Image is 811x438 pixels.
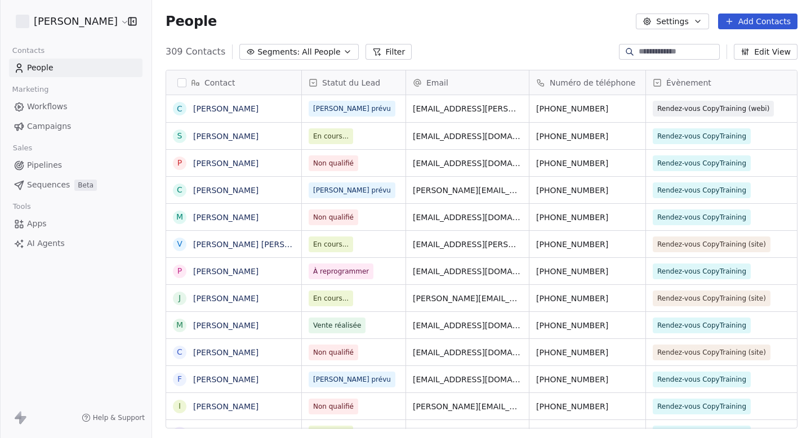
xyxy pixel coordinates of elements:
[536,103,639,114] span: [PHONE_NUMBER]
[413,239,522,250] span: [EMAIL_ADDRESS][PERSON_NAME][DOMAIN_NAME]
[313,266,369,277] span: À reprogrammer
[313,401,354,412] span: Non qualifié
[193,104,259,113] a: [PERSON_NAME]
[657,347,766,358] span: Rendez-vous CopyTraining (site)
[657,320,746,331] span: Rendez-vous CopyTraining
[7,81,54,98] span: Marketing
[536,347,639,358] span: [PHONE_NUMBER]
[413,266,522,277] span: [EMAIL_ADDRESS][DOMAIN_NAME]
[193,429,255,438] a: Aurore Ostengo
[413,185,522,196] span: [PERSON_NAME][EMAIL_ADDRESS][DOMAIN_NAME]
[313,212,354,223] span: Non qualifié
[302,70,405,95] div: Statut du Lead
[193,159,259,168] a: [PERSON_NAME]
[93,413,145,422] span: Help & Support
[536,401,639,412] span: [PHONE_NUMBER]
[313,347,354,358] span: Non qualifié
[204,77,235,88] span: Contact
[657,293,766,304] span: Rendez-vous CopyTraining (site)
[666,77,711,88] span: Évènement
[536,293,639,304] span: [PHONE_NUMBER]
[177,238,182,250] div: V
[322,77,380,88] span: Statut du Lead
[177,103,182,115] div: C
[413,374,522,385] span: [EMAIL_ADDRESS][DOMAIN_NAME]
[313,185,391,196] span: [PERSON_NAME] prévu
[313,103,391,114] span: [PERSON_NAME] prévu
[9,234,142,253] a: AI Agents
[14,12,120,31] button: [PERSON_NAME]
[536,374,639,385] span: [PHONE_NUMBER]
[193,240,327,249] a: [PERSON_NAME] [PERSON_NAME]
[177,184,182,196] div: C
[536,212,639,223] span: [PHONE_NUMBER]
[550,77,635,88] span: Numéro de téléphone
[529,70,645,95] div: Numéro de téléphone
[313,239,349,250] span: En cours...
[7,42,50,59] span: Contacts
[9,176,142,194] a: SequencesBeta
[177,265,182,277] div: P
[313,131,349,142] span: En cours...
[166,13,217,30] span: People
[657,401,746,412] span: Rendez-vous CopyTraining
[413,131,522,142] span: [EMAIL_ADDRESS][DOMAIN_NAME]
[176,211,183,223] div: M
[9,156,142,175] a: Pipelines
[536,185,639,196] span: [PHONE_NUMBER]
[177,130,182,142] div: S
[9,117,142,136] a: Campaigns
[406,70,529,95] div: Email
[413,401,522,412] span: [PERSON_NAME][EMAIL_ADDRESS][DOMAIN_NAME]
[193,348,259,357] a: [PERSON_NAME]
[313,374,391,385] span: [PERSON_NAME] prévu
[657,158,746,169] span: Rendez-vous CopyTraining
[9,214,142,233] a: Apps
[9,97,142,116] a: Workflows
[413,103,522,114] span: [EMAIL_ADDRESS][PERSON_NAME][DOMAIN_NAME]
[536,158,639,169] span: [PHONE_NUMBER]
[8,198,35,215] span: Tools
[657,103,769,114] span: Rendez-vous CopyTraining (webi)
[313,158,354,169] span: Non qualifié
[27,159,62,171] span: Pipelines
[426,77,448,88] span: Email
[302,46,340,58] span: All People
[536,239,639,250] span: [PHONE_NUMBER]
[34,14,118,29] span: [PERSON_NAME]
[734,44,797,60] button: Edit View
[177,157,182,169] div: P
[657,131,746,142] span: Rendez-vous CopyTraining
[413,158,522,169] span: [EMAIL_ADDRESS][DOMAIN_NAME]
[176,319,183,331] div: M
[179,400,181,412] div: I
[657,212,746,223] span: Rendez-vous CopyTraining
[27,238,65,249] span: AI Agents
[82,413,145,422] a: Help & Support
[657,185,746,196] span: Rendez-vous CopyTraining
[27,101,68,113] span: Workflows
[257,46,300,58] span: Segments:
[657,239,766,250] span: Rendez-vous CopyTraining (site)
[74,180,97,191] span: Beta
[657,266,746,277] span: Rendez-vous CopyTraining
[366,44,412,60] button: Filter
[413,320,522,331] span: [EMAIL_ADDRESS][DOMAIN_NAME]
[313,293,349,304] span: En cours...
[9,59,142,77] a: People
[646,70,811,95] div: Évènement
[193,213,259,222] a: [PERSON_NAME]
[193,402,259,411] a: [PERSON_NAME]
[193,267,259,276] a: [PERSON_NAME]
[657,374,746,385] span: Rendez-vous CopyTraining
[313,320,361,331] span: Vente réalisée
[177,373,182,385] div: F
[166,95,302,429] div: grid
[193,132,259,141] a: [PERSON_NAME]
[413,347,522,358] span: [EMAIL_ADDRESS][DOMAIN_NAME]
[8,140,37,157] span: Sales
[718,14,797,29] button: Add Contacts
[179,292,181,304] div: J
[27,120,71,132] span: Campaigns
[536,320,639,331] span: [PHONE_NUMBER]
